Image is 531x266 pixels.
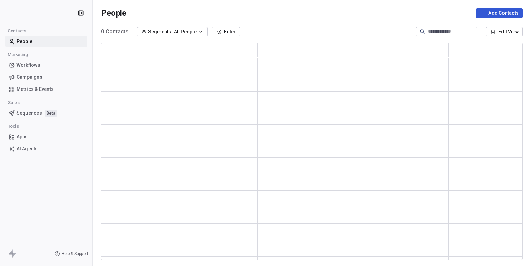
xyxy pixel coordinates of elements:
a: Apps [5,131,87,142]
span: Sequences [16,109,42,117]
span: Tools [5,121,22,131]
span: People [16,38,32,45]
a: Help & Support [55,251,88,256]
span: Metrics & Events [16,86,54,93]
a: People [5,36,87,47]
button: Add Contacts [476,8,523,18]
span: Help & Support [62,251,88,256]
span: Campaigns [16,74,42,81]
button: Filter [212,27,240,36]
span: Sales [5,97,23,108]
a: Campaigns [5,72,87,83]
span: Marketing [4,50,31,60]
a: Metrics & Events [5,84,87,95]
a: Workflows [5,60,87,71]
a: SequencesBeta [5,107,87,119]
span: Workflows [16,62,40,69]
button: Edit View [486,27,523,36]
span: Contacts [4,26,30,36]
span: All People [174,28,197,35]
span: Apps [16,133,28,140]
span: AI Agents [16,145,38,152]
span: Segments: [148,28,173,35]
span: People [101,8,126,18]
span: Beta [45,110,57,117]
span: 0 Contacts [101,28,129,36]
a: AI Agents [5,143,87,155]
